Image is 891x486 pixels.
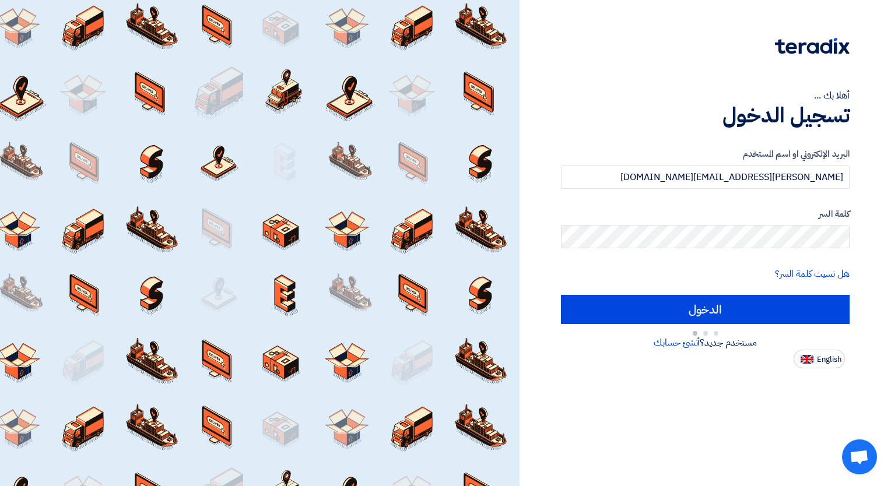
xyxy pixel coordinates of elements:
[561,147,850,161] label: البريد الإلكتروني او اسم المستخدم
[561,336,850,350] div: مستخدم جديد؟
[561,207,850,221] label: كلمة السر
[801,355,813,364] img: en-US.png
[561,165,850,189] input: أدخل بريد العمل الإلكتروني او اسم المستخدم الخاص بك ...
[794,350,845,368] button: English
[561,103,850,128] h1: تسجيل الدخول
[817,355,841,364] span: English
[561,89,850,103] div: أهلا بك ...
[842,439,877,474] a: Open chat
[561,295,850,324] input: الدخول
[654,336,700,350] a: أنشئ حسابك
[775,267,850,281] a: هل نسيت كلمة السر؟
[775,38,850,54] img: Teradix logo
